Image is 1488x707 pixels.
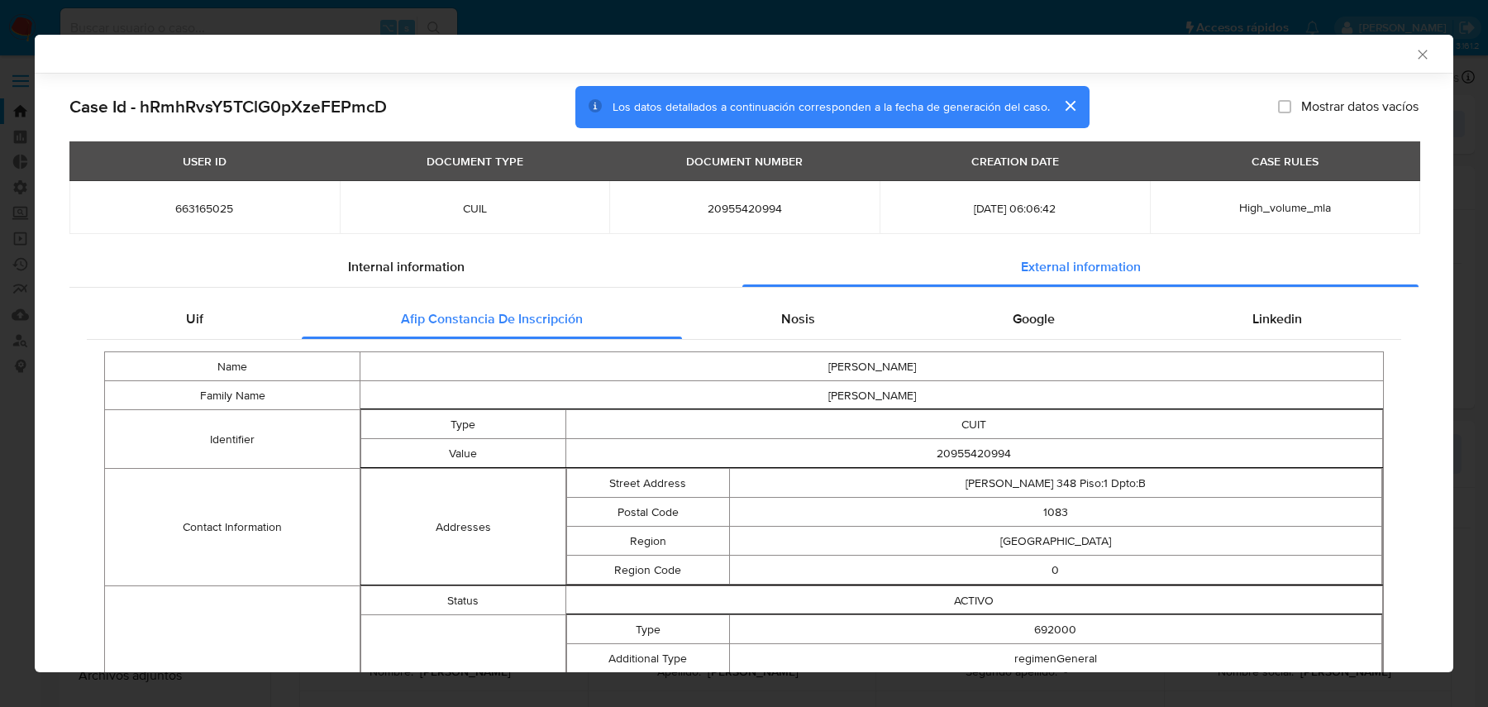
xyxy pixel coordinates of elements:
[361,586,565,615] td: Status
[565,439,1383,468] td: 20955420994
[401,309,583,328] span: Afip Constancia De Inscripción
[729,498,1381,527] td: 1083
[565,586,1383,615] td: ACTIVO
[105,469,360,586] td: Contact Information
[1239,199,1331,216] span: High_volume_mla
[87,299,1401,339] div: Detailed external info
[781,309,815,328] span: Nosis
[69,96,387,117] h2: Case Id - hRmhRvsY5TClG0pXzeFEPmcD
[613,98,1050,115] span: Los datos detallados a continuación corresponden a la fecha de generación del caso.
[360,201,590,216] span: CUIL
[565,410,1383,439] td: CUIT
[348,257,465,276] span: Internal information
[105,381,360,410] td: Family Name
[729,527,1381,556] td: [GEOGRAPHIC_DATA]
[360,381,1384,410] td: [PERSON_NAME]
[361,469,565,585] td: Addresses
[1278,100,1291,113] input: Mostrar datos vacíos
[1414,46,1429,61] button: Cerrar ventana
[899,201,1130,216] span: [DATE] 06:06:42
[961,147,1069,175] div: CREATION DATE
[729,469,1381,498] td: [PERSON_NAME] 348 Piso:1 Dpto:B
[89,201,320,216] span: 663165025
[1050,86,1090,126] button: cerrar
[566,644,729,673] td: Additional Type
[105,352,360,381] td: Name
[729,615,1381,644] td: 692000
[1252,309,1302,328] span: Linkedin
[361,410,565,439] td: Type
[629,201,860,216] span: 20955420994
[69,247,1419,287] div: Detailed info
[1301,98,1419,115] span: Mostrar datos vacíos
[676,147,813,175] div: DOCUMENT NUMBER
[186,309,203,328] span: Uif
[1242,147,1328,175] div: CASE RULES
[1013,309,1055,328] span: Google
[1021,257,1141,276] span: External information
[566,469,729,498] td: Street Address
[35,35,1453,672] div: closure-recommendation-modal
[417,147,533,175] div: DOCUMENT TYPE
[360,352,1384,381] td: [PERSON_NAME]
[729,556,1381,585] td: 0
[566,527,729,556] td: Region
[173,147,236,175] div: USER ID
[566,556,729,585] td: Region Code
[361,439,565,468] td: Value
[105,410,360,469] td: Identifier
[566,498,729,527] td: Postal Code
[729,644,1381,673] td: regimenGeneral
[566,615,729,644] td: Type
